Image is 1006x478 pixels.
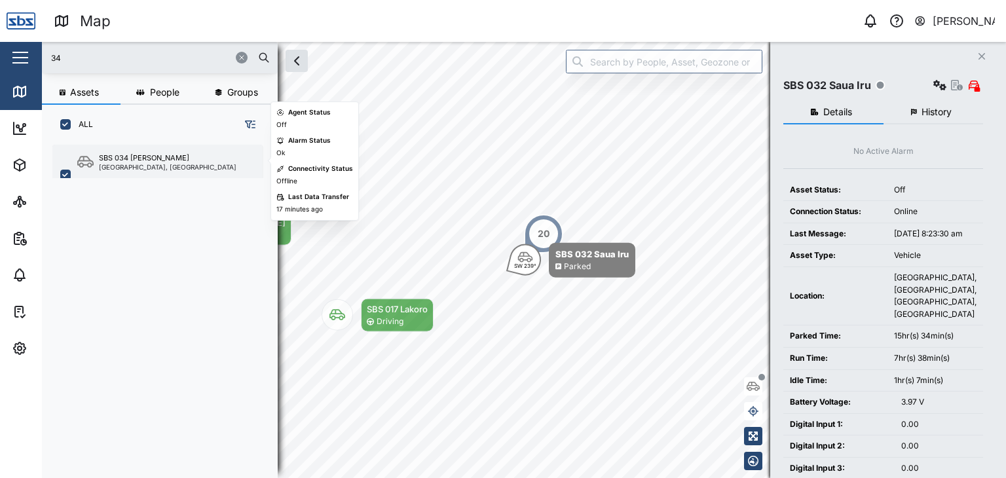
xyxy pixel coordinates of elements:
[70,88,99,97] span: Assets
[555,248,629,261] div: SBS 032 Saua Iru
[853,145,914,158] div: No Active Alarm
[514,263,536,268] div: SW 239°
[894,184,977,196] div: Off
[34,341,81,356] div: Settings
[790,352,881,365] div: Run Time:
[790,462,888,475] div: Digital Input 3:
[933,13,996,29] div: [PERSON_NAME]
[80,10,111,33] div: Map
[894,249,977,262] div: Vehicle
[524,214,563,253] div: Map marker
[790,290,881,303] div: Location:
[823,107,852,117] span: Details
[790,228,881,240] div: Last Message:
[783,77,871,94] div: SBS 032 Saua Iru
[510,243,635,278] div: Map marker
[790,330,881,342] div: Parked Time:
[34,121,93,136] div: Dashboard
[42,42,1006,478] canvas: Map
[288,192,349,202] div: Last Data Transfer
[322,299,434,332] div: Map marker
[538,227,550,241] div: 20
[790,184,881,196] div: Asset Status:
[790,418,888,431] div: Digital Input 1:
[276,176,297,187] div: Offline
[894,272,977,320] div: [GEOGRAPHIC_DATA], [GEOGRAPHIC_DATA], [GEOGRAPHIC_DATA], [GEOGRAPHIC_DATA]
[34,158,75,172] div: Assets
[7,7,35,35] img: Main Logo
[894,352,977,365] div: 7hr(s) 38min(s)
[377,316,403,328] div: Driving
[367,303,428,316] div: SBS 017 Lakoro
[564,261,591,273] div: Parked
[99,153,189,164] div: SBS 034 [PERSON_NAME]
[34,194,65,209] div: Sites
[790,396,888,409] div: Battery Voltage:
[914,12,996,30] button: [PERSON_NAME]
[276,148,285,158] div: Ok
[901,396,977,409] div: 3.97 V
[790,375,881,387] div: Idle Time:
[894,375,977,387] div: 1hr(s) 7min(s)
[790,206,881,218] div: Connection Status:
[901,462,977,475] div: 0.00
[34,84,64,99] div: Map
[99,164,236,170] div: [GEOGRAPHIC_DATA], [GEOGRAPHIC_DATA]
[34,304,70,319] div: Tasks
[790,440,888,452] div: Digital Input 2:
[150,88,179,97] span: People
[894,206,977,218] div: Online
[52,140,277,468] div: grid
[288,136,331,146] div: Alarm Status
[790,249,881,262] div: Asset Type:
[288,164,353,174] div: Connectivity Status
[227,88,258,97] span: Groups
[894,228,977,240] div: [DATE] 8:23:30 am
[71,119,93,130] label: ALL
[34,268,75,282] div: Alarms
[276,204,323,215] div: 17 minutes ago
[566,50,762,73] input: Search by People, Asset, Geozone or Place
[288,107,331,118] div: Agent Status
[894,330,977,342] div: 15hr(s) 34min(s)
[901,418,977,431] div: 0.00
[922,107,952,117] span: History
[34,231,79,246] div: Reports
[276,120,287,130] div: Off
[901,440,977,452] div: 0.00
[50,48,270,67] input: Search assets or drivers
